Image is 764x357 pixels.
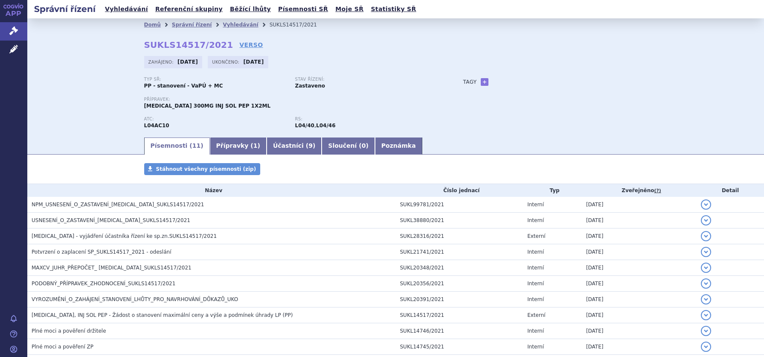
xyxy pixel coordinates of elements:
[27,184,396,197] th: Název
[144,22,161,28] a: Domů
[253,142,258,149] span: 1
[582,307,697,323] td: [DATE]
[582,197,697,213] td: [DATE]
[172,22,212,28] a: Správní řízení
[375,138,422,155] a: Poznámka
[582,260,697,276] td: [DATE]
[295,117,446,129] div: ,
[295,123,314,129] strong: secukinumab, ixekizumab, brodalumab, guselkumab a risankizumab
[32,328,106,334] span: Plné moci a pověření držitele
[32,312,293,318] span: COSENTYX, INJ SOL PEP - Žádost o stanovení maximální ceny a výše a podmínek úhrady LP (PP)
[210,138,267,155] a: Přípravky (1)
[701,263,711,273] button: detail
[396,276,523,292] td: SUKL20356/2021
[32,217,190,223] span: USNESENÍ_O_ZASTAVENÍ_COSENTYX_SUKLS14517/2021
[396,244,523,260] td: SUKL21741/2021
[527,328,544,334] span: Interní
[333,3,366,15] a: Moje SŘ
[396,339,523,355] td: SUKL14745/2021
[368,3,418,15] a: Statistiky SŘ
[527,233,545,239] span: Externí
[144,97,446,102] p: Přípravek:
[32,344,93,350] span: Plné moci a pověření ZP
[295,83,325,89] strong: Zastaveno
[396,184,523,197] th: Číslo jednací
[396,197,523,213] td: SUKL99781/2021
[308,142,313,149] span: 9
[701,231,711,241] button: detail
[701,326,711,336] button: detail
[144,163,261,175] a: Stáhnout všechny písemnosti (zip)
[582,292,697,307] td: [DATE]
[527,202,544,208] span: Interní
[582,184,697,197] th: Zveřejněno
[701,310,711,320] button: detail
[295,117,438,122] p: RS:
[582,323,697,339] td: [DATE]
[144,77,287,82] p: Typ SŘ:
[144,40,233,50] strong: SUKLS14517/2021
[396,213,523,228] td: SUKL38880/2021
[527,281,544,287] span: Interní
[527,265,544,271] span: Interní
[701,278,711,289] button: detail
[270,18,328,31] li: SUKLS14517/2021
[144,117,287,122] p: ATC:
[322,138,375,155] a: Sloučení (0)
[527,296,544,302] span: Interní
[582,339,697,355] td: [DATE]
[582,276,697,292] td: [DATE]
[267,138,322,155] a: Účastníci (9)
[153,3,225,15] a: Referenční skupiny
[144,123,169,129] strong: SEKUKINUMAB
[582,213,697,228] td: [DATE]
[701,199,711,210] button: detail
[295,77,438,82] p: Stav řízení:
[276,3,331,15] a: Písemnosti SŘ
[239,41,263,49] a: VERSO
[227,3,273,15] a: Běžící lhůty
[212,59,241,65] span: Ukončeno:
[527,249,544,255] span: Interní
[32,296,238,302] span: VYROZUMĚNÍ_O_ZAHÁJENÍ_STANOVENÍ_LHŮTY_PRO_NAVRHOVÁNÍ_DŮKAZŮ_UKO
[177,59,198,65] strong: [DATE]
[144,103,271,109] span: [MEDICAL_DATA] 300MG INJ SOL PEP 1X2ML
[396,260,523,276] td: SUKL20348/2021
[396,323,523,339] td: SUKL14746/2021
[697,184,764,197] th: Detail
[396,228,523,244] td: SUKL28316/2021
[701,294,711,304] button: detail
[701,215,711,225] button: detail
[144,83,223,89] strong: PP - stanovení - VaPÚ + MC
[32,233,217,239] span: Cosentyx - vyjádření účastníka řízení ke sp.zn.SUKLS14517/2021
[396,292,523,307] td: SUKL20391/2021
[223,22,258,28] a: Vyhledávání
[362,142,366,149] span: 0
[32,265,192,271] span: MAXCV_JUHR_PŘEPOČET_ COSENTYX_SUKLS14517/2021
[148,59,175,65] span: Zahájeno:
[144,138,210,155] a: Písemnosti (11)
[463,77,477,87] h3: Tagy
[396,307,523,323] td: SUKL14517/2021
[192,142,200,149] span: 11
[527,217,544,223] span: Interní
[582,244,697,260] td: [DATE]
[654,188,661,194] abbr: (?)
[32,249,171,255] span: Potvrzení o zaplacení SP_SUKLS14517_2021 - odeslání
[102,3,151,15] a: Vyhledávání
[527,344,544,350] span: Interní
[527,312,545,318] span: Externí
[701,342,711,352] button: detail
[582,228,697,244] td: [DATE]
[243,59,264,65] strong: [DATE]
[481,78,488,86] a: +
[156,166,256,172] span: Stáhnout všechny písemnosti (zip)
[523,184,582,197] th: Typ
[701,247,711,257] button: detail
[27,3,102,15] h2: Správní řízení
[32,202,204,208] span: NPM_USNESENÍ_O_ZASTAVENÍ_COSENTYX_SUKLS14517/2021
[316,123,335,129] strong: sekukinumab k léčbě non-radiografické axiální spondylartritidy
[32,281,175,287] span: PODOBNÝ_PŘÍPRAVEK_ZHODNOCENÍ_SUKLS14517/2021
